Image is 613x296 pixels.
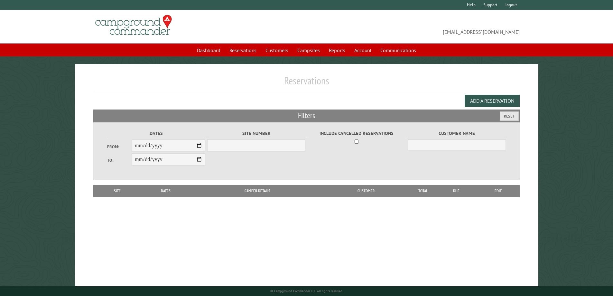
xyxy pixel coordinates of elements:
button: Add a Reservation [465,95,520,107]
label: Customer Name [408,130,506,137]
th: Total [410,185,436,197]
th: Due [436,185,477,197]
img: Campground Commander [93,13,174,38]
small: © Campground Commander LLC. All rights reserved. [270,289,343,293]
th: Camper Details [193,185,321,197]
label: Include Cancelled Reservations [308,130,406,137]
h2: Filters [93,110,520,122]
a: Reservations [226,44,260,56]
label: Dates [107,130,205,137]
a: Dashboard [193,44,224,56]
label: From: [107,144,132,150]
h1: Reservations [93,74,520,92]
a: Customers [262,44,292,56]
a: Reports [325,44,349,56]
button: Reset [500,111,519,121]
a: Communications [376,44,420,56]
a: Campsites [293,44,324,56]
label: Site Number [207,130,305,137]
th: Site [97,185,138,197]
th: Customer [321,185,410,197]
a: Account [350,44,375,56]
th: Dates [138,185,193,197]
label: To: [107,157,132,163]
th: Edit [477,185,520,197]
span: [EMAIL_ADDRESS][DOMAIN_NAME] [307,18,520,36]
